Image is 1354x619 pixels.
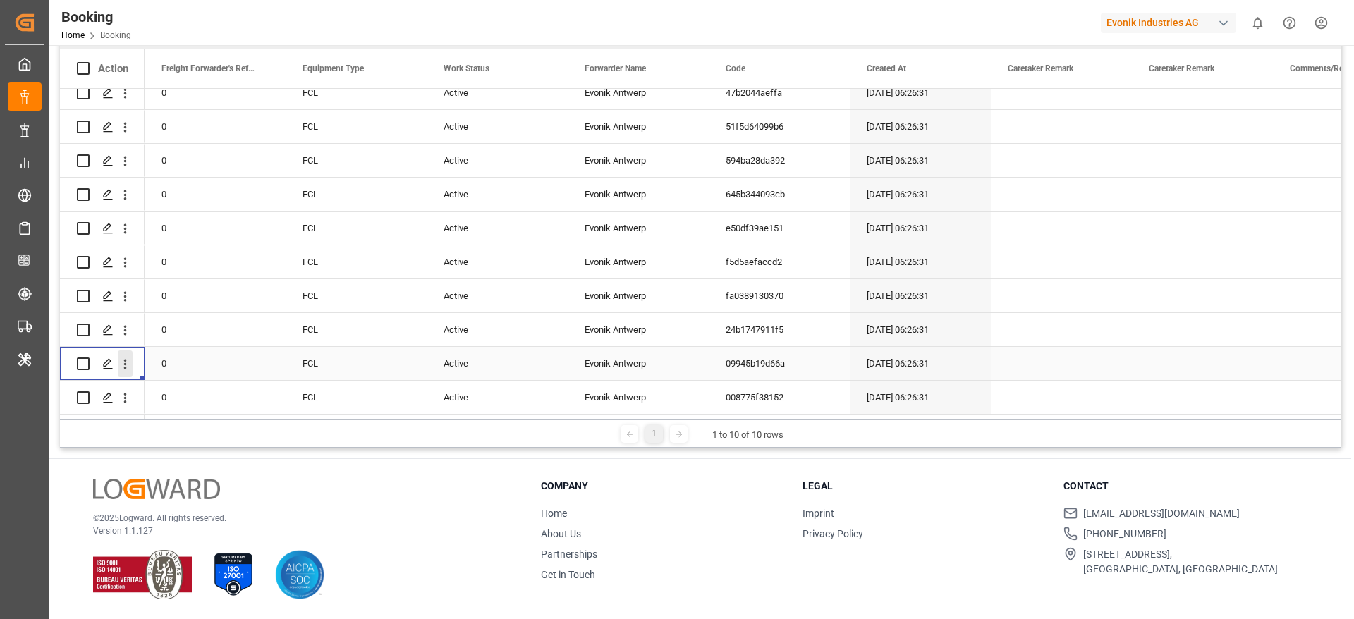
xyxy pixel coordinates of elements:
div: FCL [286,245,427,278]
div: Action [98,62,128,75]
div: Press SPACE to select this row. [60,110,145,144]
div: 0 [145,313,286,346]
div: Active [427,313,568,346]
div: Booking [61,6,131,27]
h3: Company [541,479,785,494]
img: ISO 9001 & ISO 14001 Certification [93,550,192,599]
img: ISO 27001 Certification [209,550,258,599]
div: Evonik Antwerp [568,381,709,414]
div: 008775f38152 [709,381,850,414]
div: 594ba28da392 [709,144,850,177]
div: Evonik Antwerp [568,212,709,245]
div: Evonik Antwerp [568,279,709,312]
button: Help Center [1274,7,1305,39]
div: e50df39ae151 [709,212,850,245]
span: [PHONE_NUMBER] [1083,527,1166,541]
div: Active [427,110,568,143]
div: FCL [286,212,427,245]
h3: Legal [803,479,1047,494]
div: f5d5aefaccd2 [709,245,850,278]
p: © 2025 Logward. All rights reserved. [93,512,506,525]
img: Logward Logo [93,479,220,499]
div: [DATE] 06:26:31 [850,110,991,143]
div: 0 [145,245,286,278]
span: Forwarder Name [585,63,646,73]
div: FCL [286,347,427,380]
div: 0 [145,76,286,109]
h3: Contact [1063,479,1307,494]
span: Code [726,63,745,73]
div: 0 [145,279,286,312]
span: Created At [867,63,906,73]
div: 0 [145,178,286,211]
span: Freight Forwarder's Reference No. [161,63,256,73]
div: Active [427,178,568,211]
div: Evonik Antwerp [568,76,709,109]
div: Evonik Industries AG [1101,13,1236,33]
div: [DATE] 06:26:31 [850,347,991,380]
div: FCL [286,381,427,414]
div: [DATE] 06:26:31 [850,212,991,245]
div: Press SPACE to select this row. [60,313,145,347]
div: [DATE] 06:26:31 [850,76,991,109]
a: Privacy Policy [803,528,863,539]
img: AICPA SOC [275,550,324,599]
div: FCL [286,279,427,312]
span: Equipment Type [303,63,364,73]
div: FCL [286,110,427,143]
div: [DATE] 06:26:31 [850,381,991,414]
div: 0 [145,212,286,245]
div: Evonik Antwerp [568,110,709,143]
a: About Us [541,528,581,539]
a: Partnerships [541,548,597,560]
div: Active [427,245,568,278]
div: Evonik Antwerp [568,313,709,346]
div: 0 [145,381,286,414]
div: 0 [145,110,286,143]
div: FCL [286,313,427,346]
span: Caretaker Remark [1008,63,1073,73]
div: Press SPACE to select this row. [60,178,145,212]
span: [EMAIL_ADDRESS][DOMAIN_NAME] [1083,506,1240,521]
div: 24b1747911f5 [709,313,850,346]
a: Get in Touch [541,569,595,580]
div: Evonik Antwerp [568,347,709,380]
div: 51f5d64099b6 [709,110,850,143]
span: [STREET_ADDRESS], [GEOGRAPHIC_DATA], [GEOGRAPHIC_DATA] [1083,547,1278,577]
a: Home [61,30,85,40]
div: Active [427,347,568,380]
div: Active [427,76,568,109]
div: Active [427,381,568,414]
div: Evonik Antwerp [568,178,709,211]
div: [DATE] 06:26:31 [850,178,991,211]
a: Home [541,508,567,519]
div: Press SPACE to select this row. [60,381,145,415]
div: [DATE] 06:26:31 [850,144,991,177]
p: Version 1.1.127 [93,525,506,537]
div: 0 [145,347,286,380]
div: 09945b19d66a [709,347,850,380]
div: [DATE] 06:26:31 [850,313,991,346]
div: 1 to 10 of 10 rows [712,428,783,442]
span: Work Status [444,63,489,73]
div: 645b344093cb [709,178,850,211]
div: FCL [286,144,427,177]
div: 0 [145,144,286,177]
div: Active [427,212,568,245]
div: Press SPACE to select this row. [60,245,145,279]
button: Evonik Industries AG [1101,9,1242,36]
div: Active [427,144,568,177]
a: Imprint [803,508,834,519]
div: Evonik Antwerp [568,245,709,278]
div: Active [427,279,568,312]
div: Evonik Antwerp [568,144,709,177]
span: Caretaker Remark [1149,63,1214,73]
button: show 0 new notifications [1242,7,1274,39]
div: Press SPACE to select this row. [60,144,145,178]
div: FCL [286,76,427,109]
